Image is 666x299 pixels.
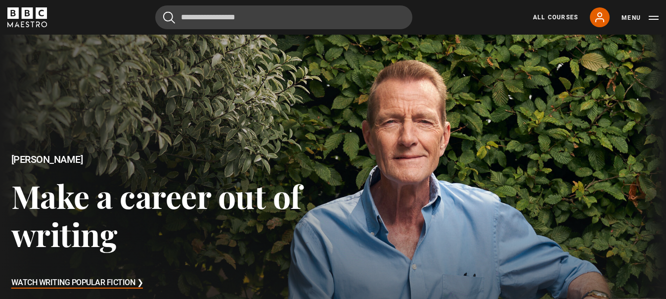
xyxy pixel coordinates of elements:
h3: Make a career out of writing [11,177,333,253]
input: Search [155,5,412,29]
svg: BBC Maestro [7,7,47,27]
h2: [PERSON_NAME] [11,154,333,165]
button: Submit the search query [163,11,175,24]
a: All Courses [533,13,578,22]
h3: Watch Writing Popular Fiction ❯ [11,276,143,291]
button: Toggle navigation [622,13,659,23]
